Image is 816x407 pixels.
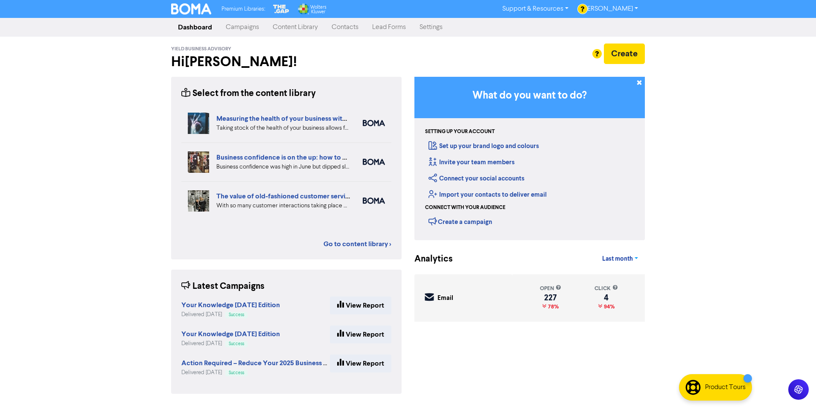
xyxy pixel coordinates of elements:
a: View Report [330,297,391,314]
button: Create [604,44,645,64]
div: Setting up your account [425,128,495,136]
div: Analytics [414,253,442,266]
div: Connect with your audience [425,204,505,212]
strong: Your Knowledge [DATE] Edition [181,301,280,309]
h3: What do you want to do? [427,90,632,102]
div: 227 [540,294,561,301]
a: Go to content library > [323,239,391,249]
a: Campaigns [219,19,266,36]
a: Lead Forms [365,19,413,36]
div: Latest Campaigns [181,280,265,293]
a: Contacts [325,19,365,36]
a: Set up your brand logo and colours [428,142,539,150]
img: BOMA Logo [171,3,211,15]
a: The value of old-fashioned customer service: getting data insights [216,192,417,201]
div: Email [437,294,453,303]
span: 94% [602,303,615,310]
a: Measuring the health of your business with ratio measures [216,114,392,123]
a: Your Knowledge [DATE] Edition [181,302,280,309]
div: Delivered [DATE] [181,311,280,319]
div: Delivered [DATE] [181,340,280,348]
a: View Report [330,326,391,343]
h2: Hi [PERSON_NAME] ! [171,54,402,70]
a: Action Required – Reduce Your 2025 Business Tax (Duplicated) [181,360,375,367]
div: Taking stock of the health of your business allows for more effective planning, early warning abo... [216,124,350,133]
span: Success [229,342,244,346]
div: With so many customer interactions taking place online, your online customer service has to be fi... [216,201,350,210]
img: boma [363,198,385,204]
a: Last month [595,250,645,267]
div: Create a campaign [428,215,492,228]
span: Yield Business Advisory [171,46,231,52]
div: Select from the content library [181,87,316,100]
span: 78% [546,303,559,310]
a: View Report [330,355,391,372]
img: The Gap [272,3,291,15]
div: open [540,285,561,293]
a: Settings [413,19,449,36]
a: [PERSON_NAME] [575,2,645,16]
div: Business confidence was high in June but dipped slightly in August in the latest SMB Business Ins... [216,163,350,172]
a: Support & Resources [495,2,575,16]
a: Content Library [266,19,325,36]
span: Premium Libraries: [221,6,265,12]
img: boma [363,159,385,165]
img: boma_accounting [363,120,385,126]
a: Your Knowledge [DATE] Edition [181,331,280,338]
iframe: Chat Widget [773,366,816,407]
div: Delivered [DATE] [181,369,330,377]
div: Getting Started in BOMA [414,77,645,240]
a: Import your contacts to deliver email [428,191,547,199]
span: Success [229,371,244,375]
a: Business confidence is on the up: how to overcome the big challenges [216,153,430,162]
div: 4 [595,294,618,301]
a: Dashboard [171,19,219,36]
strong: Action Required – Reduce Your 2025 Business Tax (Duplicated) [181,359,375,367]
a: Connect your social accounts [428,174,525,183]
strong: Your Knowledge [DATE] Edition [181,330,280,338]
img: Wolters Kluwer [297,3,326,15]
span: Success [229,313,244,317]
span: Last month [602,255,633,263]
div: click [595,285,618,293]
a: Invite your team members [428,158,515,166]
